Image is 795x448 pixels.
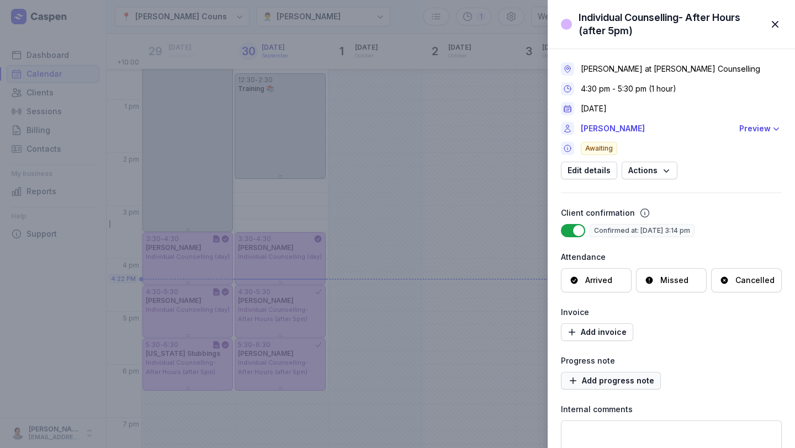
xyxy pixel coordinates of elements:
[581,103,607,114] div: [DATE]
[739,122,782,135] button: Preview
[581,63,760,74] div: [PERSON_NAME] at [PERSON_NAME] Counselling
[561,206,635,220] div: Client confirmation
[739,122,771,135] div: Preview
[568,164,611,177] span: Edit details
[581,142,617,155] span: Awaiting
[561,403,782,416] div: Internal comments
[590,224,695,237] span: Confirmed at: [DATE] 3:14 pm
[561,162,617,179] button: Edit details
[561,354,782,367] div: Progress note
[568,374,654,387] span: Add progress note
[735,275,775,286] div: Cancelled
[568,326,627,339] span: Add invoice
[581,122,733,135] a: [PERSON_NAME]
[622,162,677,179] button: Actions
[660,275,688,286] div: Missed
[579,11,762,38] div: Individual Counselling- After Hours (after 5pm)
[561,306,782,319] div: Invoice
[585,275,612,286] div: Arrived
[561,250,782,264] div: Attendance
[581,83,676,94] div: 4:30 pm - 5:30 pm (1 hour)
[628,164,671,177] span: Actions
